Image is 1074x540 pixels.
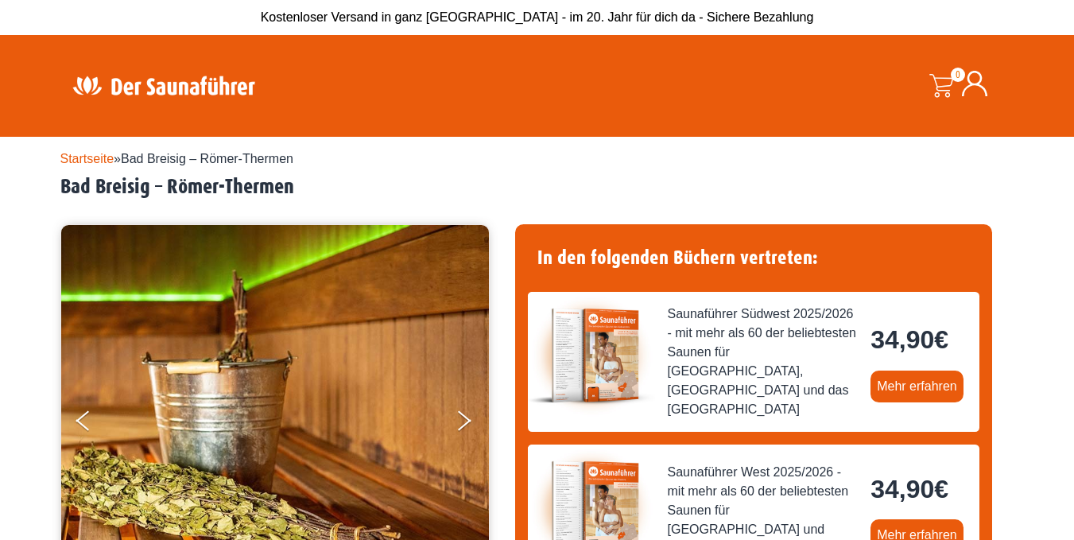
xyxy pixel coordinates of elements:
[528,237,979,279] h4: In den folgenden Büchern vertreten:
[60,175,1014,200] h2: Bad Breisig – Römer-Thermen
[261,10,814,24] span: Kostenloser Versand in ganz [GEOGRAPHIC_DATA] - im 20. Jahr für dich da - Sichere Bezahlung
[121,152,293,165] span: Bad Breisig – Römer-Thermen
[455,404,494,444] button: Next
[528,292,655,419] img: der-saunafuehrer-2025-suedwest.jpg
[870,371,963,402] a: Mehr erfahren
[60,152,293,165] span: »
[934,325,948,354] span: €
[870,325,948,354] bdi: 34,90
[668,305,859,419] span: Saunaführer Südwest 2025/2026 - mit mehr als 60 der beliebtesten Saunen für [GEOGRAPHIC_DATA], [G...
[870,475,948,503] bdi: 34,90
[60,152,114,165] a: Startseite
[76,404,116,444] button: Previous
[934,475,948,503] span: €
[951,68,965,82] span: 0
